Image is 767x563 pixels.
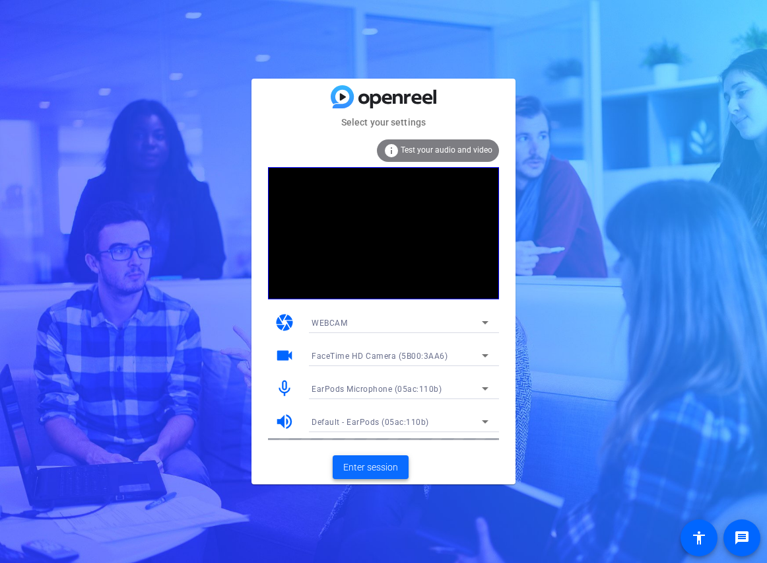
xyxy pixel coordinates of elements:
[275,379,294,398] mat-icon: mic_none
[312,352,448,361] span: FaceTime HD Camera (5B00:3AA6)
[312,319,347,328] span: WEBCAM
[734,530,750,546] mat-icon: message
[343,461,398,474] span: Enter session
[312,385,442,394] span: EarPods Microphone (05ac:110b)
[275,346,294,365] mat-icon: videocam
[275,412,294,432] mat-icon: volume_up
[691,530,707,546] mat-icon: accessibility
[275,313,294,332] mat-icon: camera
[331,85,436,108] img: blue-gradient.svg
[401,145,492,155] span: Test your audio and video
[312,418,429,427] span: Default - EarPods (05ac:110b)
[383,143,399,159] mat-icon: info
[251,115,516,130] mat-card-subtitle: Select your settings
[333,455,409,479] button: Enter session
